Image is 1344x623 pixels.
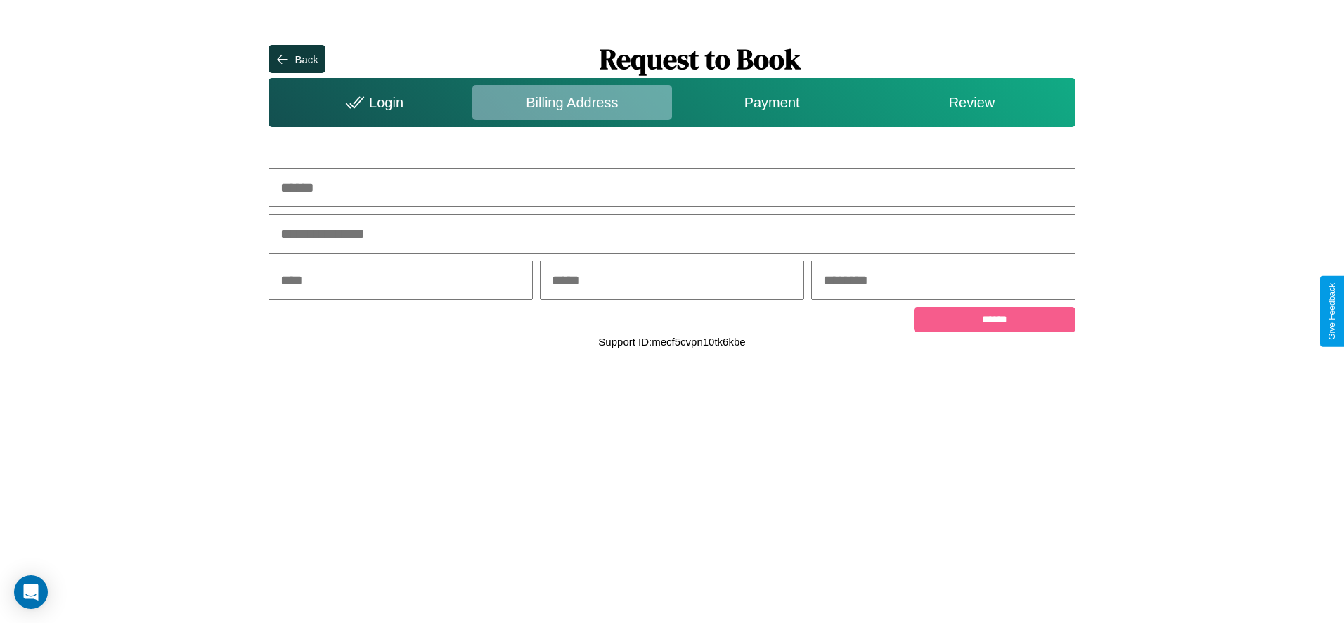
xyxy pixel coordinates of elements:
p: Support ID: mecf5cvpn10tk6kbe [598,332,745,351]
div: Billing Address [472,85,672,120]
div: Review [872,85,1071,120]
div: Give Feedback [1327,283,1337,340]
div: Open Intercom Messenger [14,575,48,609]
div: Payment [672,85,872,120]
button: Back [269,45,325,73]
div: Login [272,85,472,120]
div: Back [295,53,318,65]
h1: Request to Book [325,40,1075,78]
